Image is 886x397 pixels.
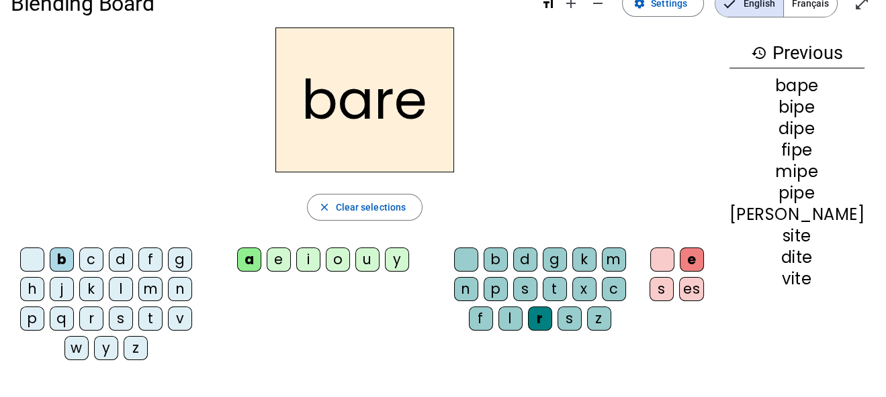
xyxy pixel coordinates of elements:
[543,247,567,272] div: g
[20,277,44,301] div: h
[50,247,74,272] div: b
[729,164,865,180] div: mipe
[109,277,133,301] div: l
[307,194,423,221] button: Clear selections
[729,185,865,201] div: pipe
[237,247,261,272] div: a
[602,247,626,272] div: m
[543,277,567,301] div: t
[729,121,865,137] div: dipe
[267,247,291,272] div: e
[336,199,406,215] span: Clear selections
[318,201,330,213] mat-icon: close
[138,306,163,331] div: t
[572,277,596,301] div: x
[729,99,865,115] div: bipe
[558,306,582,331] div: s
[729,38,865,68] h3: Previous
[50,306,74,331] div: q
[124,336,148,360] div: z
[679,277,704,301] div: es
[109,247,133,272] div: d
[729,249,865,266] div: dite
[729,142,865,158] div: fipe
[729,207,865,223] div: [PERSON_NAME]
[168,247,192,272] div: g
[572,247,596,272] div: k
[79,247,103,272] div: c
[513,247,537,272] div: d
[587,306,611,331] div: z
[602,277,626,301] div: c
[484,277,508,301] div: p
[296,247,320,272] div: i
[168,306,192,331] div: v
[168,277,192,301] div: n
[109,306,133,331] div: s
[729,271,865,287] div: vite
[650,277,674,301] div: s
[484,247,508,272] div: b
[729,78,865,94] div: bape
[680,247,704,272] div: e
[79,277,103,301] div: k
[64,336,89,360] div: w
[729,228,865,244] div: site
[138,247,163,272] div: f
[94,336,118,360] div: y
[79,306,103,331] div: r
[385,247,409,272] div: y
[751,45,767,61] mat-icon: history
[469,306,493,331] div: f
[454,277,478,301] div: n
[50,277,74,301] div: j
[20,306,44,331] div: p
[275,27,454,172] h2: bare
[513,277,537,301] div: s
[498,306,523,331] div: l
[326,247,350,272] div: o
[528,306,552,331] div: r
[138,277,163,301] div: m
[355,247,380,272] div: u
